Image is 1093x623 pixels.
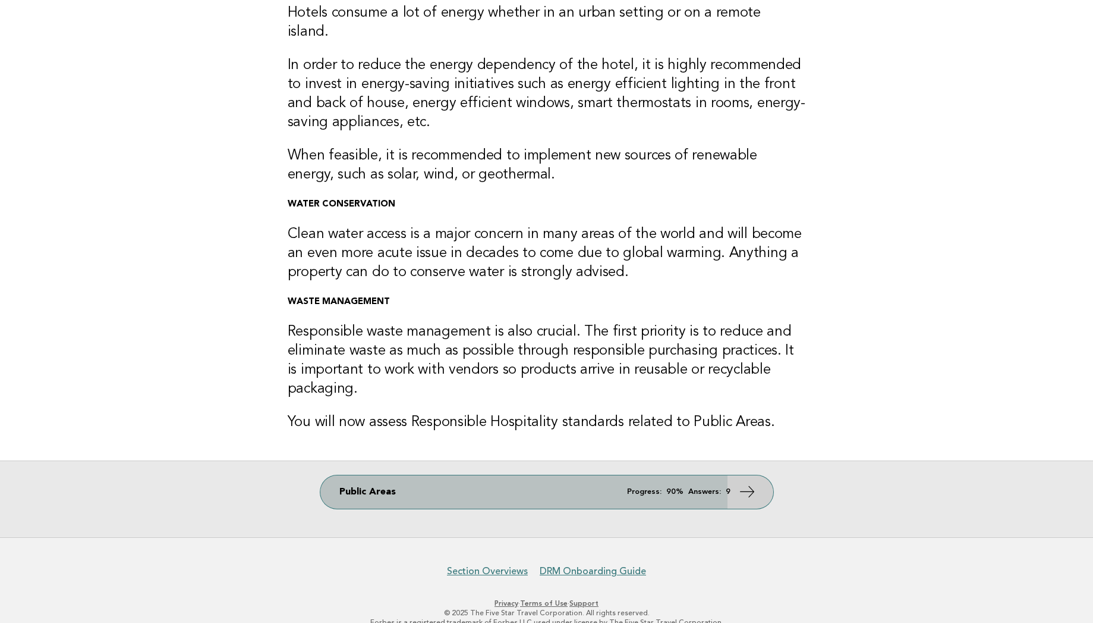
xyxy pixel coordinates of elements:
em: Answers: [688,488,721,496]
strong: WATER CONSERVATION [288,200,395,209]
a: Terms of Use [520,599,568,608]
a: Support [569,599,599,608]
em: Progress: [627,488,662,496]
a: Privacy [494,599,518,608]
strong: 90% [666,488,683,496]
a: Section Overviews [447,565,528,577]
a: Public Areas Progress: 90% Answers: 9 [320,475,773,509]
h3: Hotels consume a lot of energy whether in an urban setting or on a remote island. [288,4,806,42]
strong: WASTE MANAGEMENT [288,298,390,306]
p: © 2025 The Five Star Travel Corporation. All rights reserved. [183,608,911,618]
h3: Clean water access is a major concern in many areas of the world and will become an even more acu... [288,225,806,282]
strong: 9 [726,488,730,496]
h3: You will now assess Responsible Hospitality standards related to Public Areas. [288,413,806,432]
h3: When feasible, it is recommended to implement new sources of renewable energy, such as solar, win... [288,146,806,184]
h3: In order to reduce the energy dependency of the hotel, it is highly recommended to invest in ener... [288,56,806,132]
h3: Responsible waste management is also crucial. The first priority is to reduce and eliminate waste... [288,323,806,399]
a: DRM Onboarding Guide [540,565,646,577]
p: · · [183,599,911,608]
